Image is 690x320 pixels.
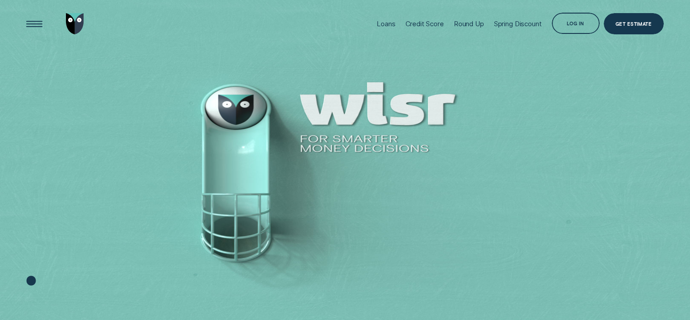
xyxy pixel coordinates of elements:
[23,13,45,35] button: Open Menu
[552,13,600,34] button: Log in
[406,19,444,28] div: Credit Score
[454,19,484,28] div: Round Up
[66,13,84,35] img: Wisr
[377,19,395,28] div: Loans
[604,13,664,35] a: Get Estimate
[494,19,542,28] div: Spring Discount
